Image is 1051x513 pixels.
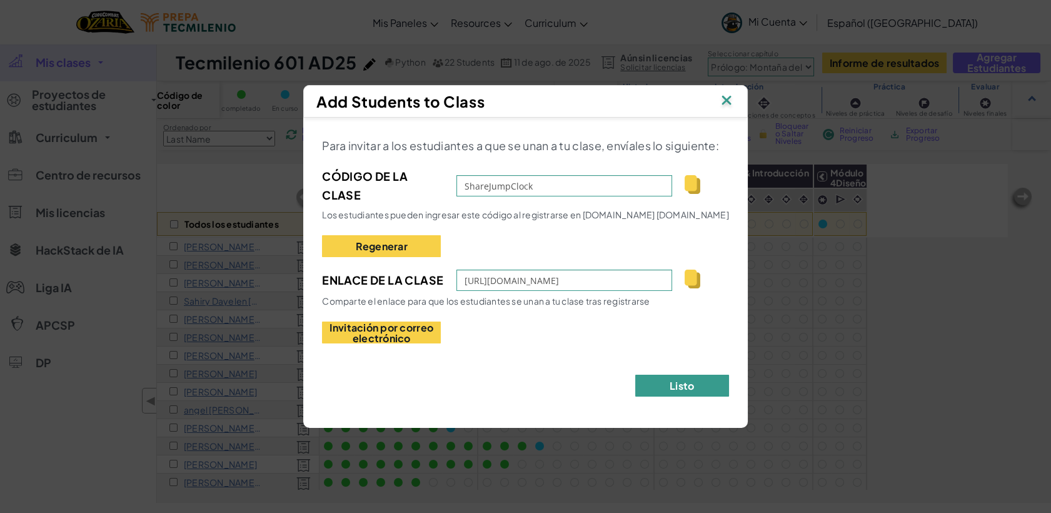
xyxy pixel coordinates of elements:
span: Enlace de la clase [322,271,444,290]
button: Listo [635,375,729,397]
span: Los estudiantes pueden ingresar este código al registrarse en [DOMAIN_NAME] [DOMAIN_NAME] [322,209,728,220]
img: IconCopy.svg [685,175,700,194]
span: Add Students to Class [316,92,485,111]
span: Comparte el enlace para que los estudiantes se unan a tu clase tras registrarse [322,295,650,307]
img: IconClose.svg [718,92,735,111]
span: Código de la clase [322,167,444,205]
button: Invitación por correo electrónico [322,322,441,343]
img: IconCopy.svg [685,270,700,288]
button: Regenerar [322,235,441,257]
span: Para invitar a los estudiantes a que se unan a tu clase, envíales lo siguiente: [322,138,719,153]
